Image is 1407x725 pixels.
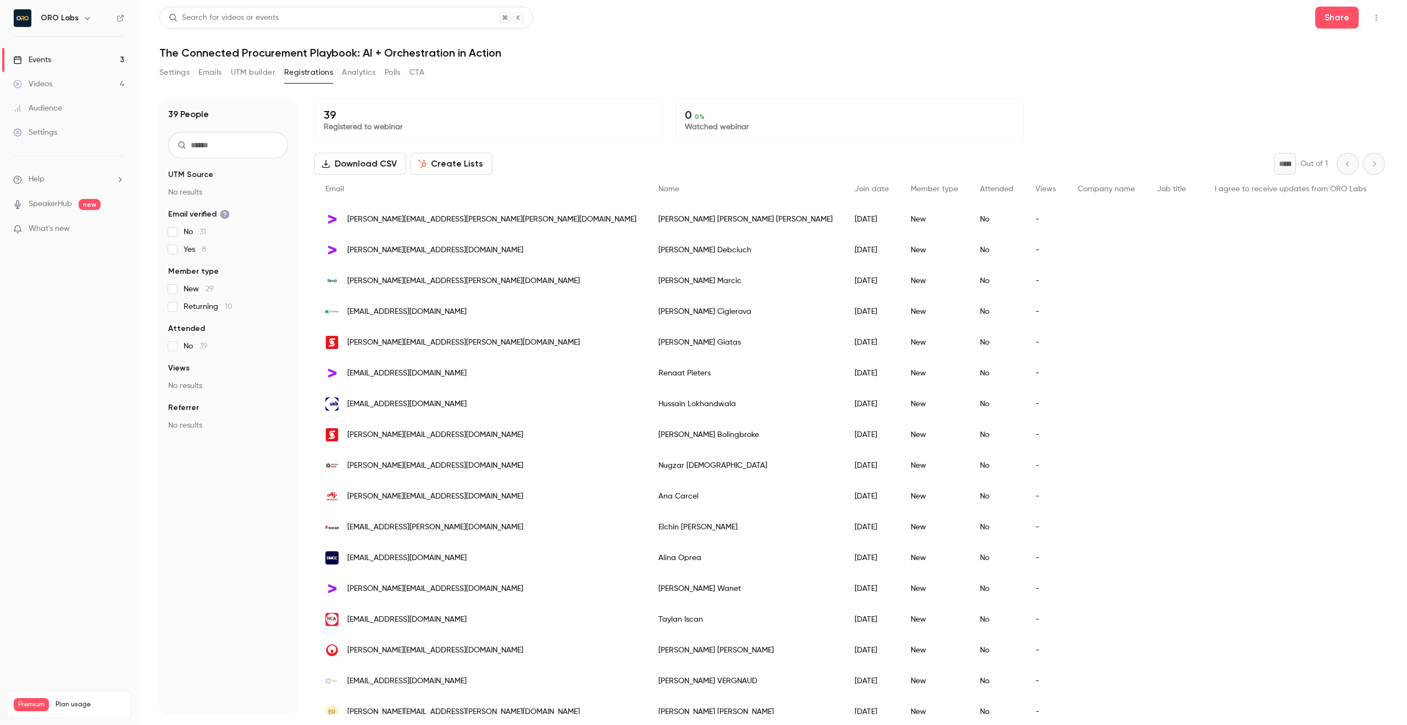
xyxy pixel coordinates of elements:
[325,243,339,257] img: accenture.com
[844,296,900,327] div: [DATE]
[969,635,1024,666] div: No
[168,420,288,431] p: No results
[168,363,190,374] span: Views
[969,419,1024,450] div: No
[325,490,339,503] img: aoc.ajinomoto.com
[844,512,900,543] div: [DATE]
[13,54,51,65] div: Events
[325,521,339,534] img: socar.az
[969,450,1024,481] div: No
[900,573,969,604] div: New
[900,604,969,635] div: New
[1024,573,1067,604] div: -
[347,337,580,348] span: [PERSON_NAME][EMAIL_ADDRESS][PERSON_NAME][DOMAIN_NAME]
[168,402,199,413] span: Referrer
[342,64,376,81] button: Analytics
[969,358,1024,389] div: No
[900,543,969,573] div: New
[347,522,523,533] span: [EMAIL_ADDRESS][PERSON_NAME][DOMAIN_NAME]
[325,678,339,684] img: spinact.fr
[13,127,57,138] div: Settings
[325,185,344,193] span: Email
[1024,666,1067,696] div: -
[1035,185,1056,193] span: Views
[844,419,900,450] div: [DATE]
[328,707,336,717] span: ER
[111,224,124,234] iframe: Noticeable Trigger
[1024,358,1067,389] div: -
[347,399,467,410] span: [EMAIL_ADDRESS][DOMAIN_NAME]
[29,198,72,210] a: SpeakerHub
[969,204,1024,235] div: No
[347,306,467,318] span: [EMAIL_ADDRESS][DOMAIN_NAME]
[411,153,492,175] button: Create Lists
[325,644,339,657] img: veolia.com
[1024,296,1067,327] div: -
[647,573,844,604] div: [PERSON_NAME] Wanet
[168,323,205,334] span: Attended
[900,419,969,450] div: New
[325,582,339,595] img: accenture.com
[1024,512,1067,543] div: -
[1024,543,1067,573] div: -
[325,397,339,411] img: ucb.com
[168,108,209,121] h1: 39 People
[844,481,900,512] div: [DATE]
[225,303,232,311] span: 10
[1300,158,1328,169] p: Out of 1
[900,481,969,512] div: New
[79,199,101,210] span: new
[13,174,124,185] li: help-dropdown-opener
[969,265,1024,296] div: No
[1024,235,1067,265] div: -
[900,235,969,265] div: New
[347,491,523,502] span: [PERSON_NAME][EMAIL_ADDRESS][DOMAIN_NAME]
[1024,604,1067,635] div: -
[647,296,844,327] div: [PERSON_NAME] Ciglerova
[1024,204,1067,235] div: -
[324,121,653,132] p: Registered to webinar
[900,327,969,358] div: New
[900,265,969,296] div: New
[695,113,705,120] span: 0 %
[844,235,900,265] div: [DATE]
[14,9,31,27] img: ORO Labs
[325,274,339,287] img: tevapharm.com
[647,327,844,358] div: [PERSON_NAME] Giatas
[202,246,206,253] span: 8
[969,573,1024,604] div: No
[969,296,1024,327] div: No
[844,543,900,573] div: [DATE]
[198,64,221,81] button: Emails
[385,64,401,81] button: Polls
[1078,185,1135,193] span: Company name
[1157,185,1186,193] span: Job title
[658,185,679,193] span: Name
[855,185,889,193] span: Join date
[347,706,580,718] span: [PERSON_NAME][EMAIL_ADDRESS][PERSON_NAME][DOMAIN_NAME]
[685,108,1014,121] p: 0
[347,275,580,287] span: [PERSON_NAME][EMAIL_ADDRESS][PERSON_NAME][DOMAIN_NAME]
[1315,7,1359,29] button: Share
[647,204,844,235] div: [PERSON_NAME] [PERSON_NAME] [PERSON_NAME]
[1024,481,1067,512] div: -
[231,64,275,81] button: UTM builder
[347,645,523,656] span: [PERSON_NAME][EMAIL_ADDRESS][DOMAIN_NAME]
[900,635,969,666] div: New
[844,265,900,296] div: [DATE]
[347,368,467,379] span: [EMAIL_ADDRESS][DOMAIN_NAME]
[184,301,232,312] span: Returning
[647,512,844,543] div: Elchin [PERSON_NAME]
[325,551,339,564] img: dmcc.ae
[168,187,288,198] p: No results
[685,121,1014,132] p: Watched webinar
[1024,389,1067,419] div: -
[844,450,900,481] div: [DATE]
[29,174,45,185] span: Help
[844,573,900,604] div: [DATE]
[900,204,969,235] div: New
[900,450,969,481] div: New
[911,185,958,193] span: Member type
[13,103,62,114] div: Audience
[41,13,79,24] h6: ORO Labs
